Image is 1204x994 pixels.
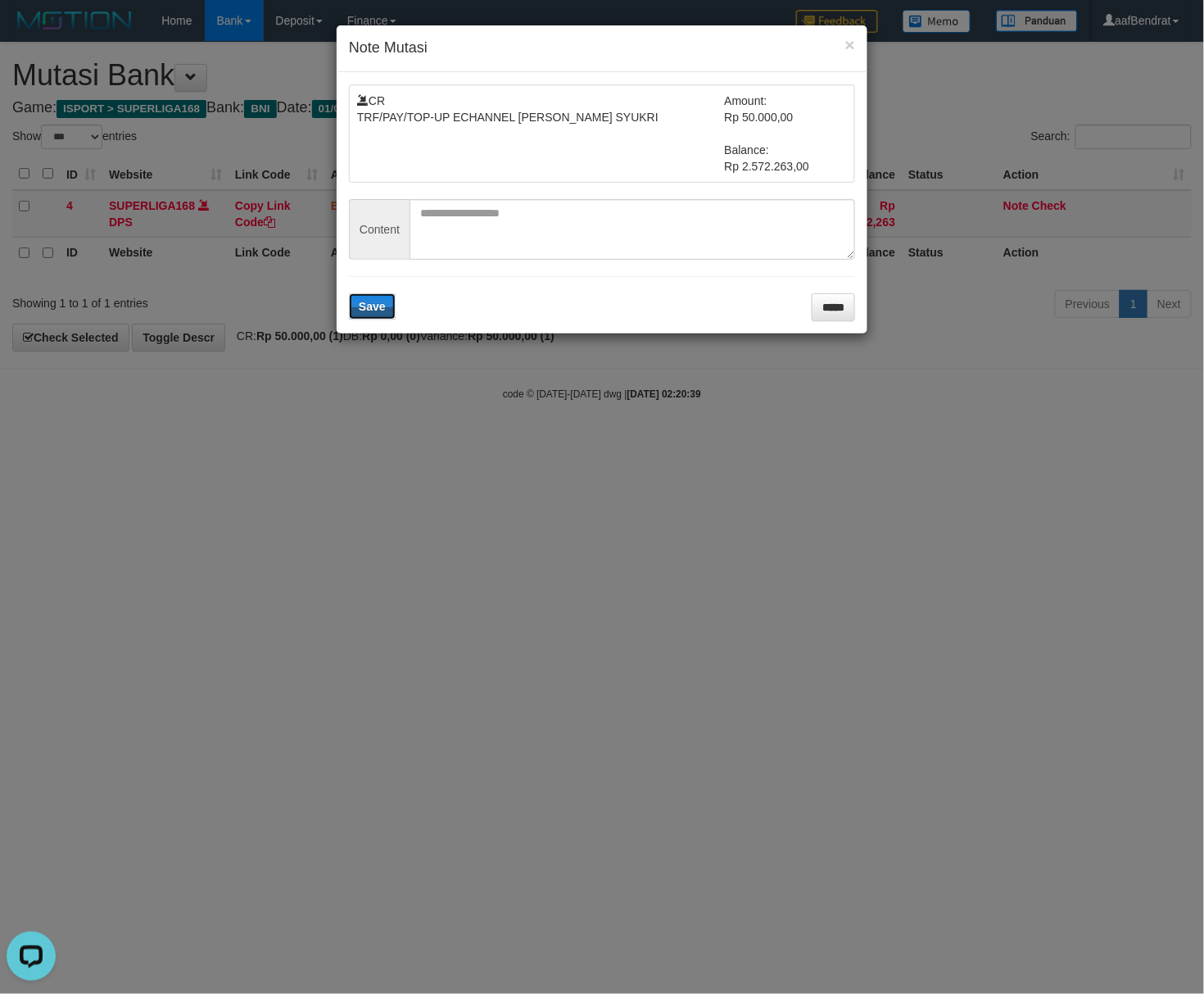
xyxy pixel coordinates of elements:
button: × [845,36,855,53]
td: CR TRF/PAY/TOP-UP ECHANNEL [PERSON_NAME] SYUKRI [357,93,725,175]
span: Save [359,300,386,313]
td: Amount: Rp 50.000,00 Balance: Rp 2.572.263,00 [725,93,848,175]
h4: Note Mutasi [349,38,855,59]
button: Save [349,293,396,320]
button: Open LiveChat chat widget [7,7,56,56]
span: Content [349,199,410,260]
